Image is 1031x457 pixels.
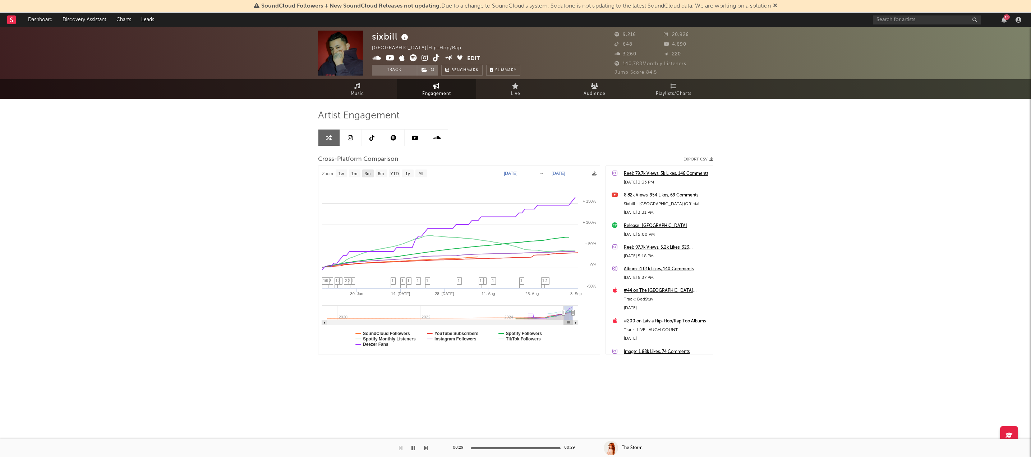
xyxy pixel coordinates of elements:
[408,279,410,283] span: 1
[624,191,709,200] a: 8.82k Views, 954 Likes, 69 Comments
[624,200,709,208] div: Sixbill - [GEOGRAPHIC_DATA] (Official Video)
[261,3,439,9] span: SoundCloud Followers + New SoundCloud Releases not updating
[546,279,548,283] span: 2
[417,65,438,76] span: ( 1 )
[624,230,709,239] div: [DATE] 5:00 PM
[624,273,709,282] div: [DATE] 5:37 PM
[511,90,520,98] span: Live
[467,54,480,63] button: Edit
[434,331,478,336] text: YouTube Subscribers
[624,265,709,273] a: Album: 4.01k Likes, 140 Comments
[624,304,709,312] div: [DATE]
[624,252,709,261] div: [DATE] 5:18 PM
[326,279,328,283] span: 4
[542,279,544,283] span: 1
[684,157,713,162] button: Export CSV
[615,62,686,66] span: 140,788 Monthly Listeners
[615,42,632,47] span: 648
[339,279,341,283] span: 2
[624,243,709,252] a: Reel: 97.7k Views, 5.2k Likes, 323 Comments
[405,171,410,176] text: 1y
[615,70,657,75] span: Jump Score: 84.5
[482,291,495,296] text: 11. Aug
[624,348,709,356] a: Image: 1.88k Likes, 74 Comments
[656,90,691,98] span: Playlists/Charts
[363,331,410,336] text: SoundCloud Followers
[348,279,350,283] span: 2
[351,90,364,98] span: Music
[664,52,681,56] span: 220
[624,178,709,187] div: [DATE] 3:33 PM
[570,291,581,296] text: 8. Sep
[539,171,544,176] text: →
[506,336,540,341] text: TikTok Followers
[634,79,713,99] a: Playlists/Charts
[418,171,423,176] text: All
[624,326,709,334] div: Track: LIVE LAUGH COUNT
[401,279,404,283] span: 1
[564,444,579,452] div: 00:29
[453,444,467,452] div: 00:29
[587,284,596,288] text: -50%
[378,171,384,176] text: 6m
[364,171,370,176] text: 3m
[615,32,636,37] span: 9,216
[480,279,482,283] span: 1
[773,3,777,9] span: Dismiss
[57,13,111,27] a: Discovery Assistant
[372,31,410,42] div: sixbill
[624,295,709,304] div: Track: BedStuy
[434,336,476,341] text: Instagram Followers
[363,336,416,341] text: Spotify Monthly Listeners
[624,169,709,178] a: Reel: 79.7k Views, 3k Likes, 146 Comments
[622,445,643,451] div: The Storm
[329,279,331,283] span: 2
[338,171,344,176] text: 1w
[458,279,460,283] span: 1
[624,222,709,230] div: Release: [GEOGRAPHIC_DATA]
[624,317,709,326] a: #200 on Latvia Hip-Hop/Rap Top Albums
[486,65,520,76] button: Summary
[363,342,388,347] text: Deezer Fans
[323,279,327,283] span: 10
[584,90,606,98] span: Audience
[624,286,709,295] a: #44 on The [GEOGRAPHIC_DATA][US_STATE]
[624,334,709,343] div: [DATE]
[1002,17,1007,23] button: 13
[506,331,542,336] text: Spotify Followers
[476,79,555,99] a: Live
[483,279,485,283] span: 2
[583,220,596,225] text: + 100%
[552,171,565,176] text: [DATE]
[585,241,596,246] text: + 50%
[390,171,399,176] text: YTD
[555,79,634,99] a: Audience
[435,291,454,296] text: 28. [DATE]
[451,66,479,75] span: Benchmark
[417,65,438,76] button: (1)
[336,279,338,283] span: 1
[615,52,636,56] span: 3,260
[136,13,159,27] a: Leads
[624,208,709,217] div: [DATE] 3:31 PM
[664,42,686,47] span: 4,690
[590,263,596,267] text: 0%
[391,291,410,296] text: 14. [DATE]
[318,79,397,99] a: Music
[351,279,353,283] span: 1
[111,13,136,27] a: Charts
[322,171,333,176] text: Zoom
[583,199,596,203] text: + 150%
[350,291,363,296] text: 30. Jun
[873,15,981,24] input: Search for artists
[441,65,483,76] a: Benchmark
[318,155,398,164] span: Cross-Platform Comparison
[426,279,428,283] span: 1
[372,65,417,76] button: Track
[664,32,689,37] span: 20,926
